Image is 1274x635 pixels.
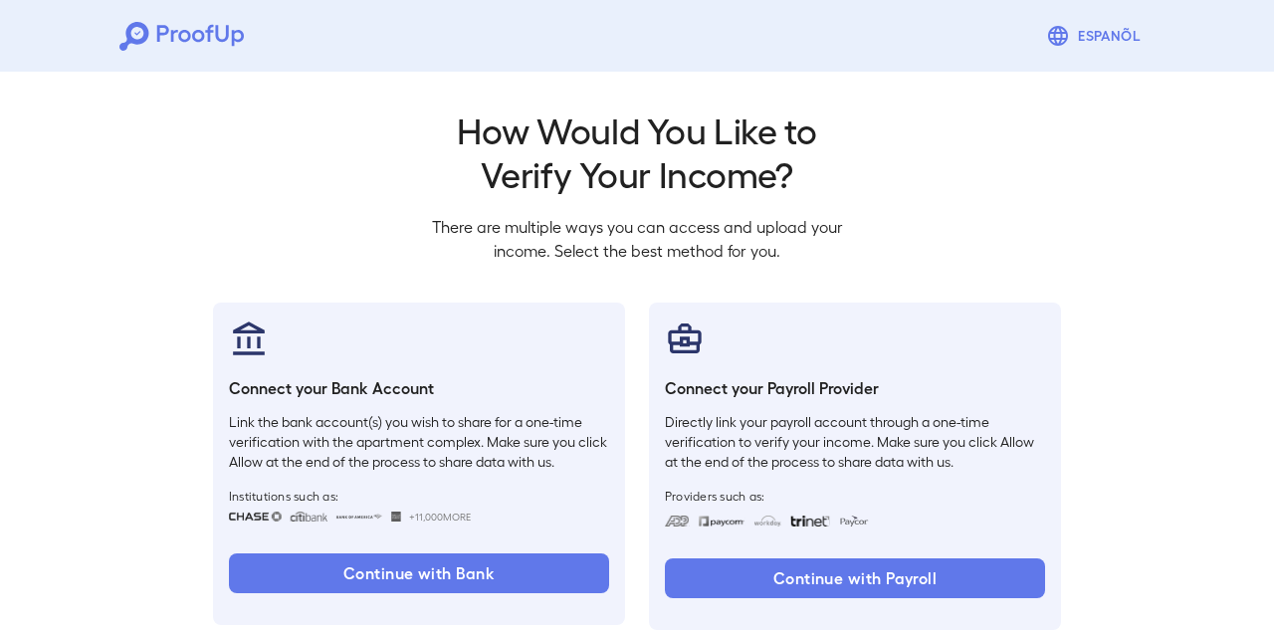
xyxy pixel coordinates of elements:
[416,215,858,263] p: There are multiple ways you can access and upload your income. Select the best method for you.
[790,516,830,527] img: trinet.svg
[229,512,282,522] img: chase.svg
[409,509,471,525] span: +11,000 More
[416,107,858,195] h2: How Would You Like to Verify Your Income?
[229,488,609,504] span: Institutions such as:
[698,516,745,527] img: paycom.svg
[229,553,609,593] button: Continue with Bank
[665,516,690,527] img: adp.svg
[391,512,402,522] img: wellsfargo.svg
[290,512,327,522] img: citibank.svg
[229,412,609,472] p: Link the bank account(s) you wish to share for a one-time verification with the apartment complex...
[665,318,705,358] img: payrollProvider.svg
[665,376,1045,400] h6: Connect your Payroll Provider
[665,558,1045,598] button: Continue with Payroll
[838,516,869,527] img: paycon.svg
[229,376,609,400] h6: Connect your Bank Account
[1038,16,1155,56] button: Espanõl
[229,318,269,358] img: bankAccount.svg
[665,488,1045,504] span: Providers such as:
[665,412,1045,472] p: Directly link your payroll account through a one-time verification to verify your income. Make su...
[335,512,383,522] img: bankOfAmerica.svg
[753,516,782,527] img: workday.svg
